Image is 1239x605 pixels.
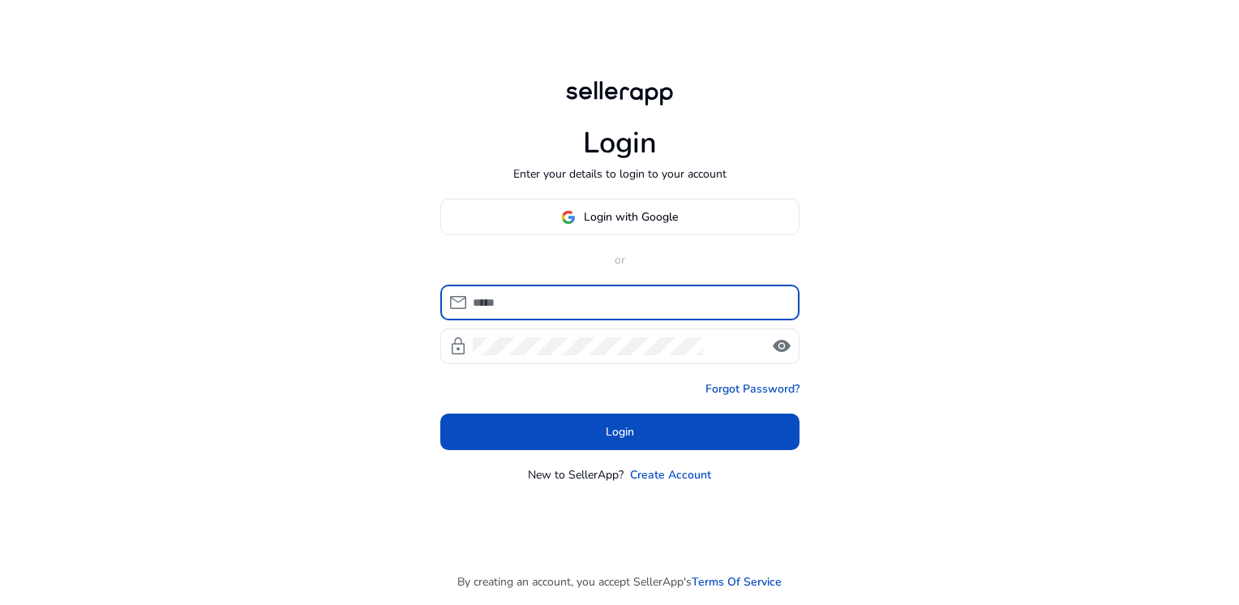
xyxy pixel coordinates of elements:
[630,466,711,483] a: Create Account
[440,199,800,235] button: Login with Google
[448,293,468,312] span: mail
[705,380,800,397] a: Forgot Password?
[583,126,657,161] h1: Login
[513,165,727,182] p: Enter your details to login to your account
[528,466,624,483] p: New to SellerApp?
[772,337,791,356] span: visibility
[692,573,782,590] a: Terms Of Service
[440,251,800,268] p: or
[561,210,576,225] img: google-logo.svg
[440,414,800,450] button: Login
[606,423,634,440] span: Login
[448,337,468,356] span: lock
[584,208,678,225] span: Login with Google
